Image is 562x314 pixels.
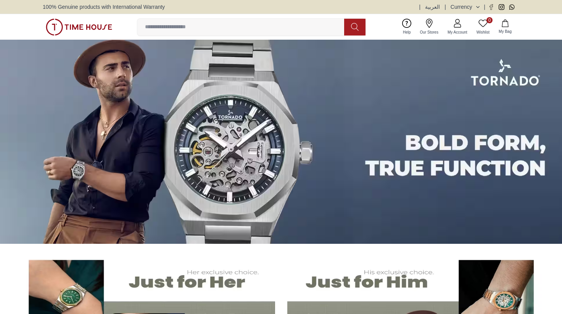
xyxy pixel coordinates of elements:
[415,17,443,37] a: Our Stores
[417,29,441,35] span: Our Stores
[444,3,446,11] span: |
[494,18,516,36] button: My Bag
[398,17,415,37] a: Help
[43,3,165,11] span: 100% Genuine products with International Warranty
[46,19,112,35] img: ...
[444,29,470,35] span: My Account
[473,29,493,35] span: Wishlist
[509,4,515,10] a: Whatsapp
[419,3,421,11] span: |
[425,3,440,11] button: العربية
[484,3,485,11] span: |
[472,17,494,37] a: 0Wishlist
[488,4,494,10] a: Facebook
[496,29,515,34] span: My Bag
[486,17,493,23] span: 0
[400,29,414,35] span: Help
[499,4,504,10] a: Instagram
[451,3,475,11] div: Currency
